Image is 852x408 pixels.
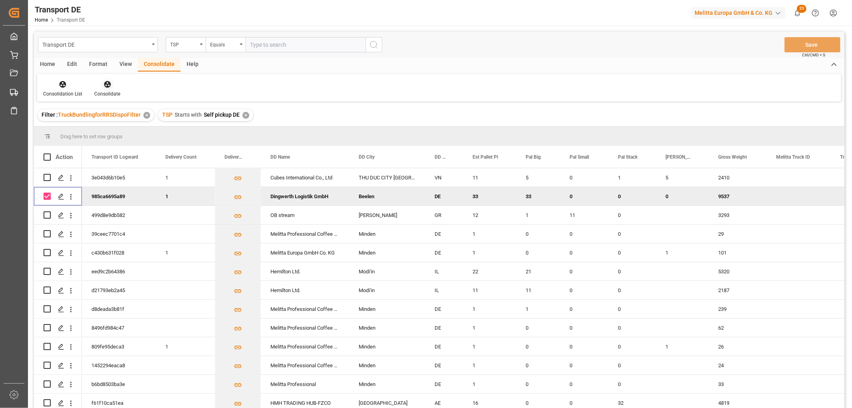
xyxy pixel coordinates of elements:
[143,112,150,119] div: ✕
[608,262,656,281] div: 0
[83,58,113,72] div: Format
[608,187,656,205] div: 0
[608,375,656,393] div: 0
[349,243,425,262] div: Minden
[181,58,205,72] div: Help
[261,300,349,318] div: Melitta Professional Coffee Solutio
[82,300,156,318] div: d8deada3b81f
[138,58,181,72] div: Consolidate
[709,206,767,224] div: 3293
[261,318,349,337] div: Melitta Professional Coffee Solutio
[175,111,202,118] span: Starts with
[463,262,516,281] div: 22
[156,168,215,187] div: 1
[349,356,425,374] div: Minden
[261,337,349,356] div: Melitta Professional Coffee Solutio
[34,206,82,225] div: Press SPACE to select this row.
[560,300,608,318] div: 0
[797,5,806,13] span: 23
[516,243,560,262] div: 0
[425,281,463,299] div: IL
[608,356,656,374] div: 0
[560,187,608,205] div: 0
[788,4,806,22] button: show 23 new notifications
[349,206,425,224] div: [PERSON_NAME]
[516,300,560,318] div: 1
[82,337,156,356] div: 809fe95deca3
[425,356,463,374] div: DE
[560,356,608,374] div: 0
[34,225,82,243] div: Press SPACE to select this row.
[35,4,85,16] div: Transport DE
[365,37,382,52] button: search button
[82,262,156,281] div: eed9c2b64386
[34,318,82,337] div: Press SPACE to select this row.
[656,243,709,262] div: 1
[82,356,156,374] div: 1452294eaca8
[61,58,83,72] div: Edit
[82,206,156,224] div: 499d8e9db582
[38,37,158,52] button: open menu
[709,243,767,262] div: 101
[165,154,197,160] span: Delivery Count
[665,154,692,160] span: [PERSON_NAME]
[261,356,349,374] div: Melitta Professional Coffee Solutio
[560,337,608,356] div: 0
[516,318,560,337] div: 0
[463,206,516,224] div: 12
[156,243,215,262] div: 1
[204,111,240,118] span: Self pickup DE
[349,375,425,393] div: Minden
[709,225,767,243] div: 29
[709,337,767,356] div: 26
[58,111,141,118] span: TruckBundlingforRRSDispoFIlter
[516,206,560,224] div: 1
[516,281,560,299] div: 11
[560,262,608,281] div: 0
[349,318,425,337] div: Minden
[42,39,149,49] div: Transport DE
[34,375,82,394] div: Press SPACE to select this row.
[425,318,463,337] div: DE
[261,243,349,262] div: Melitta Europa GmbH Co. KG
[349,262,425,281] div: Modi'in
[516,168,560,187] div: 5
[784,37,840,52] button: Save
[560,243,608,262] div: 0
[463,281,516,299] div: 11
[709,168,767,187] div: 2410
[608,300,656,318] div: 0
[516,225,560,243] div: 0
[34,262,82,281] div: Press SPACE to select this row.
[425,168,463,187] div: VN
[425,375,463,393] div: DE
[709,375,767,393] div: 33
[156,187,215,205] div: 1
[261,281,349,299] div: Hemilton Ltd.
[82,187,156,205] div: 985ca6695a89
[608,168,656,187] div: 1
[246,37,365,52] input: Type to search
[425,187,463,205] div: DE
[349,187,425,205] div: Beelen
[608,206,656,224] div: 0
[570,154,589,160] span: Pal Small
[709,318,767,337] div: 62
[82,168,156,187] div: 3e043d6b10e5
[82,281,156,299] div: d21793eb2a45
[34,187,82,206] div: Press SPACE to deselect this row.
[608,337,656,356] div: 0
[656,187,709,205] div: 0
[463,300,516,318] div: 1
[82,243,156,262] div: c430b631f028
[261,168,349,187] div: Cubes International Co., Ltd
[516,262,560,281] div: 21
[224,154,244,160] span: Delivery List
[261,187,349,205] div: Dingwerth Logistik GmbH
[516,337,560,356] div: 0
[349,168,425,187] div: THU DUC CITY [GEOGRAPHIC_DATA]
[560,168,608,187] div: 0
[170,39,197,48] div: TSP
[94,90,120,98] div: Consolidate
[349,337,425,356] div: Minden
